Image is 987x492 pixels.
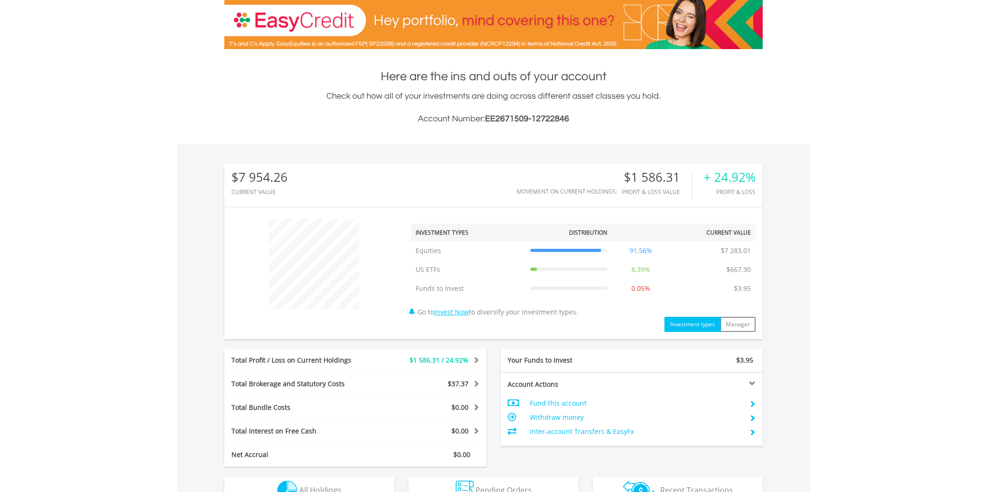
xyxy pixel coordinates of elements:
[224,426,377,436] div: Total Interest on Free Cash
[409,356,468,365] span: $1 586.31 / 24.92%
[224,356,377,365] div: Total Profit / Loss on Current Holdings
[434,307,469,316] a: Invest Now
[530,410,742,424] td: Withdraw money
[501,380,632,389] div: Account Actions
[411,224,526,241] th: Investment Types
[664,317,721,332] button: Investment types
[530,424,742,439] td: Inter-account Transfers & EasyFx
[448,379,468,388] span: $37.37
[669,224,756,241] th: Current Value
[485,114,569,123] span: EE2671509-12722846
[720,317,756,332] button: Manager
[501,356,632,365] div: Your Funds to Invest
[612,279,670,298] td: 0.05%
[224,112,763,126] h3: Account Number:
[451,403,468,412] span: $0.00
[716,241,756,260] td: $7 283.01
[612,241,670,260] td: 91.56%
[517,188,617,195] div: Movement on Current Holdings:
[224,450,377,459] div: Net Accrual
[736,356,753,365] span: $3.95
[231,170,288,184] div: $7 954.26
[622,189,692,195] div: Profit & Loss Value
[404,214,763,332] div: Go to to diversify your investment types.
[530,396,742,410] td: Fund this account
[729,279,756,298] td: $3.95
[612,260,670,279] td: 8.39%
[224,90,763,126] div: Check out how all of your investments are doing across different asset classes you hold.
[224,379,377,389] div: Total Brokerage and Statutory Costs
[704,189,756,195] div: Profit & Loss
[411,260,526,279] td: US ETFs
[722,260,756,279] td: $667.30
[231,189,288,195] div: CURRENT VALUE
[451,426,468,435] span: $0.00
[411,279,526,298] td: Funds to Invest
[569,229,607,237] div: Distribution
[224,403,377,412] div: Total Bundle Costs
[622,170,692,184] div: $1 586.31
[704,170,756,184] div: + 24.92%
[453,450,470,459] span: $0.00
[224,68,763,85] h1: Here are the ins and outs of your account
[411,241,526,260] td: Equities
